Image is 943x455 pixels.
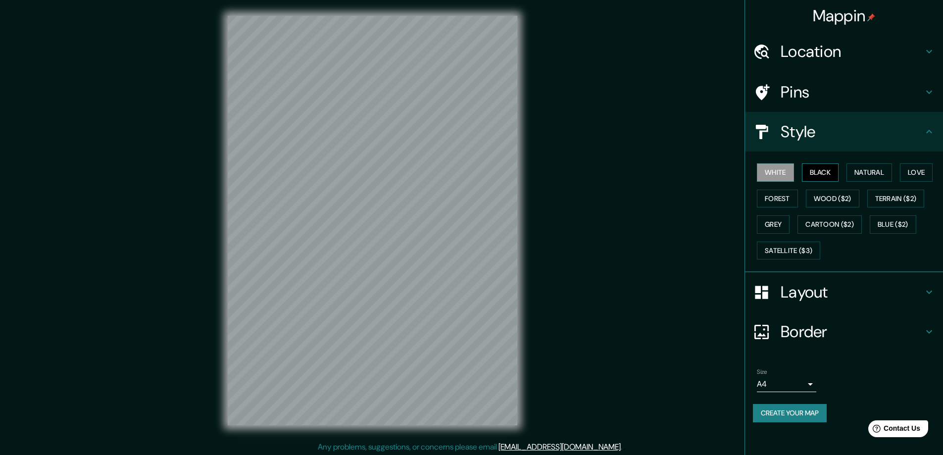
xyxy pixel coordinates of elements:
[228,16,517,425] canvas: Map
[797,215,862,234] button: Cartoon ($2)
[753,404,827,422] button: Create your map
[867,13,875,21] img: pin-icon.png
[757,376,816,392] div: A4
[745,272,943,312] div: Layout
[745,112,943,152] div: Style
[855,416,932,444] iframe: Help widget launcher
[781,122,923,142] h4: Style
[745,32,943,71] div: Location
[757,242,820,260] button: Satellite ($3)
[757,215,790,234] button: Grey
[806,190,859,208] button: Wood ($2)
[757,368,767,376] label: Size
[757,163,794,182] button: White
[318,441,622,453] p: Any problems, suggestions, or concerns please email .
[781,282,923,302] h4: Layout
[900,163,933,182] button: Love
[622,441,624,453] div: .
[498,442,621,452] a: [EMAIL_ADDRESS][DOMAIN_NAME]
[813,6,876,26] h4: Mappin
[745,312,943,352] div: Border
[781,82,923,102] h4: Pins
[781,322,923,342] h4: Border
[846,163,892,182] button: Natural
[781,42,923,61] h4: Location
[757,190,798,208] button: Forest
[867,190,925,208] button: Terrain ($2)
[802,163,839,182] button: Black
[745,72,943,112] div: Pins
[624,441,626,453] div: .
[870,215,916,234] button: Blue ($2)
